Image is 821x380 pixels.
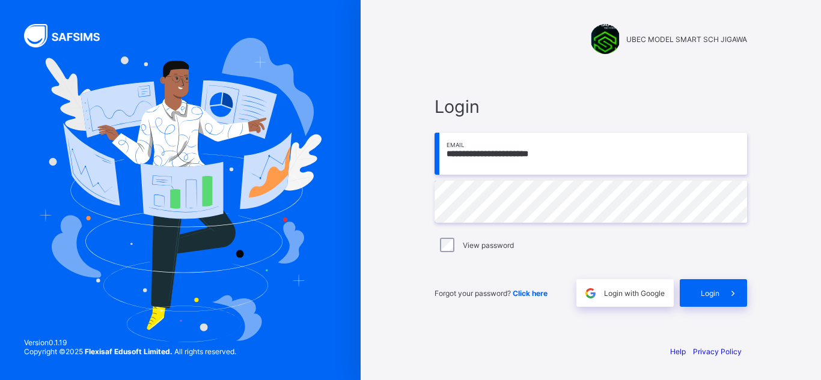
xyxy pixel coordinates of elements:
[693,347,742,356] a: Privacy Policy
[24,338,236,347] span: Version 0.1.19
[670,347,686,356] a: Help
[626,35,747,44] span: UBEC MODEL SMART SCH JIGAWA
[39,38,322,342] img: Hero Image
[24,347,236,356] span: Copyright © 2025 All rights reserved.
[463,241,514,250] label: View password
[604,289,665,298] span: Login with Google
[24,24,114,47] img: SAFSIMS Logo
[435,289,548,298] span: Forgot your password?
[85,347,172,356] strong: Flexisaf Edusoft Limited.
[701,289,719,298] span: Login
[513,289,548,298] a: Click here
[435,96,747,117] span: Login
[584,286,597,300] img: google.396cfc9801f0270233282035f929180a.svg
